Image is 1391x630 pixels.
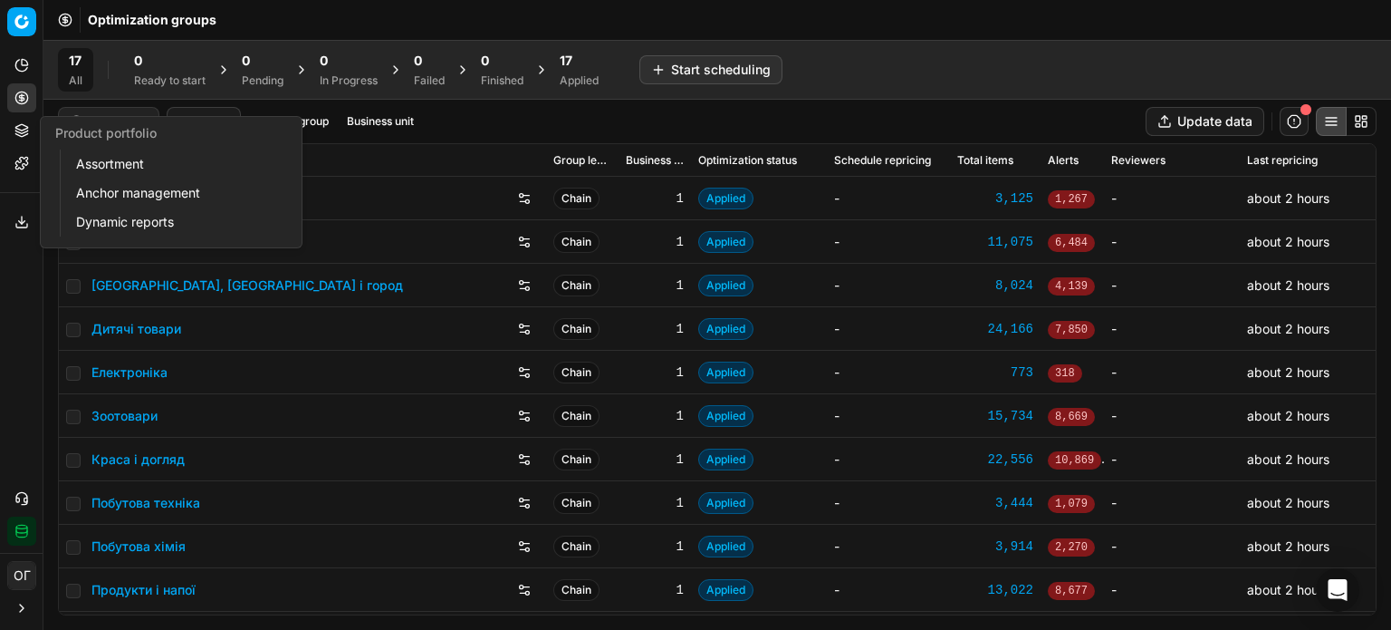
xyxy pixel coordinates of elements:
[957,276,1033,295] a: 8,024
[553,405,600,427] span: Chain
[827,394,950,438] td: -
[827,525,950,568] td: -
[7,561,36,590] button: ОГ
[626,233,684,251] div: 1
[553,362,600,383] span: Chain
[414,52,422,70] span: 0
[1247,321,1329,336] span: about 2 hours
[1146,107,1264,136] button: Update data
[1247,190,1329,206] span: about 2 hours
[698,318,753,340] span: Applied
[1104,438,1240,481] td: -
[698,405,753,427] span: Applied
[91,451,185,469] a: Краса і догляд
[1048,234,1095,252] span: 6,484
[91,276,403,295] a: [GEOGRAPHIC_DATA], [GEOGRAPHIC_DATA] і город
[957,407,1033,425] a: 15,734
[91,538,186,556] a: Побутова хімія
[560,73,599,88] div: Applied
[827,438,950,481] td: -
[827,568,950,612] td: -
[827,177,950,220] td: -
[1104,177,1240,220] td: -
[1104,568,1240,612] td: -
[1104,525,1240,568] td: -
[69,52,82,70] span: 17
[827,264,950,307] td: -
[414,73,445,88] div: Failed
[1247,451,1329,467] span: about 2 hours
[69,151,280,177] a: Assortment
[698,231,753,253] span: Applied
[91,581,196,599] a: Продукти і напої
[957,153,1013,168] span: Total items
[1247,495,1329,510] span: about 2 hours
[91,407,158,425] a: Зоотовари
[481,52,489,70] span: 0
[1048,582,1095,600] span: 8,677
[69,73,82,88] div: All
[698,579,753,601] span: Applied
[698,492,753,514] span: Applied
[626,407,684,425] div: 1
[1247,582,1329,597] span: about 2 hours
[626,538,684,556] div: 1
[957,581,1033,599] a: 13,022
[698,536,753,557] span: Applied
[69,180,280,206] a: Anchor management
[1247,234,1329,249] span: about 2 hours
[481,73,523,88] div: Finished
[1104,394,1240,438] td: -
[957,451,1033,469] a: 22,556
[1048,277,1095,296] span: 4,139
[834,153,931,168] span: Schedule repricing
[827,481,950,525] td: -
[1104,220,1240,264] td: -
[698,188,753,209] span: Applied
[553,153,611,168] span: Group level
[340,111,421,132] button: Business unit
[1247,277,1329,293] span: about 2 hours
[1048,190,1095,208] span: 1,267
[957,320,1033,338] a: 24,166
[1048,451,1101,470] span: 10,869
[553,449,600,470] span: Chain
[1247,153,1318,168] span: Last repricing
[1111,153,1166,168] span: Reviewers
[248,111,336,132] button: Product group
[553,275,600,296] span: Chain
[242,52,250,70] span: 0
[626,189,684,208] div: 1
[1048,321,1095,339] span: 7,850
[827,351,950,394] td: -
[88,11,216,29] span: Optimization groups
[553,536,600,557] span: Chain
[1048,538,1095,557] span: 2,270
[242,73,283,88] div: Pending
[957,494,1033,512] div: 3,444
[553,318,600,340] span: Chain
[55,125,157,141] span: Product portfolio
[320,52,328,70] span: 0
[957,538,1033,556] a: 3,914
[1104,351,1240,394] td: -
[1247,408,1329,423] span: about 2 hours
[957,233,1033,251] a: 11,075
[626,363,684,382] div: 1
[626,153,684,168] span: Business unit
[1104,481,1240,525] td: -
[1247,538,1329,554] span: about 2 hours
[626,276,684,295] div: 1
[560,52,572,70] span: 17
[957,189,1033,208] a: 3,125
[553,188,600,209] span: Chain
[134,52,142,70] span: 0
[957,363,1033,382] div: 773
[320,73,378,88] div: In Progress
